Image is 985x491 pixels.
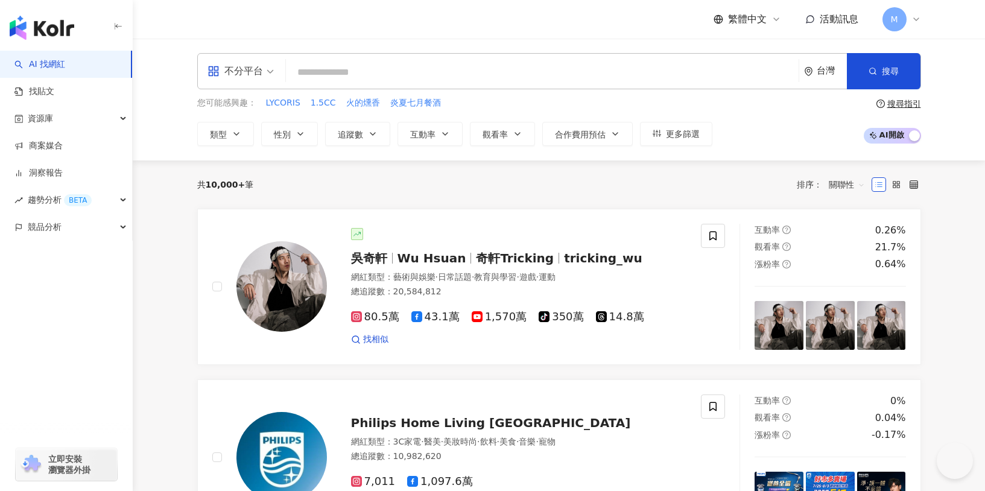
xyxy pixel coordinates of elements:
[351,311,399,323] span: 80.5萬
[536,272,539,282] span: ·
[480,437,497,446] span: 飲料
[441,437,443,446] span: ·
[351,251,387,265] span: 吳奇軒
[197,122,254,146] button: 類型
[351,436,687,448] div: 網紅類型 ：
[782,431,791,439] span: question-circle
[782,413,791,422] span: question-circle
[397,251,466,265] span: Wu Hsuan
[265,97,301,110] button: LYCORIS
[564,251,642,265] span: tricking_wu
[338,130,363,139] span: 追蹤數
[390,97,441,109] span: 炎夏七月餐酒
[477,437,480,446] span: ·
[393,437,422,446] span: 3C家電
[424,437,441,446] span: 醫美
[755,396,780,405] span: 互動率
[887,99,921,109] div: 搜尋指引
[539,272,556,282] span: 運動
[210,130,227,139] span: 類型
[755,259,780,269] span: 漲粉率
[875,411,906,425] div: 0.04%
[536,437,538,446] span: ·
[438,272,472,282] span: 日常話題
[443,437,477,446] span: 美妝時尚
[804,67,813,76] span: environment
[411,311,460,323] span: 43.1萬
[470,122,535,146] button: 觀看率
[876,100,885,108] span: question-circle
[875,258,906,271] div: 0.64%
[346,97,381,110] button: 火的燻香
[206,180,245,189] span: 10,000+
[483,130,508,139] span: 觀看率
[937,443,973,479] iframe: Help Scout Beacon - Open
[847,53,920,89] button: 搜尋
[310,97,337,110] button: 1.5CC
[782,396,791,405] span: question-circle
[325,122,390,146] button: 追蹤數
[351,416,631,430] span: Philips Home Living [GEOGRAPHIC_DATA]
[497,437,499,446] span: ·
[236,241,327,332] img: KOL Avatar
[266,97,300,109] span: LYCORIS
[10,16,74,40] img: logo
[890,394,905,408] div: 0%
[472,272,474,282] span: ·
[397,122,463,146] button: 互動率
[48,454,90,475] span: 立即安裝 瀏覽器外掛
[857,301,906,350] img: post-image
[516,272,519,282] span: ·
[363,334,388,346] span: 找相似
[666,129,700,139] span: 更多篩選
[596,311,644,323] span: 14.8萬
[542,122,633,146] button: 合作費用預估
[351,451,687,463] div: 總追蹤數 ： 10,982,620
[519,437,536,446] span: 音樂
[476,251,554,265] span: 奇軒Tricking
[14,196,23,204] span: rise
[519,272,536,282] span: 遊戲
[14,140,63,152] a: 商案媒合
[393,272,435,282] span: 藝術與娛樂
[274,130,291,139] span: 性別
[782,260,791,268] span: question-circle
[261,122,318,146] button: 性別
[539,311,583,323] span: 350萬
[872,428,906,442] div: -0.17%
[499,437,516,446] span: 美食
[755,413,780,422] span: 觀看率
[64,194,92,206] div: BETA
[890,13,898,26] span: M
[539,437,556,446] span: 寵物
[28,105,53,132] span: 資源庫
[755,430,780,440] span: 漲粉率
[14,86,54,98] a: 找貼文
[820,13,858,25] span: 活動訊息
[197,180,254,189] div: 共 筆
[351,271,687,284] div: 網紅類型 ：
[14,167,63,179] a: 洞察報告
[817,66,847,76] div: 台灣
[19,455,43,474] img: chrome extension
[782,242,791,251] span: question-circle
[474,272,516,282] span: 教育與學習
[435,272,438,282] span: ·
[28,186,92,214] span: 趨勢分析
[407,475,473,488] span: 1,097.6萬
[16,448,117,481] a: chrome extension立即安裝 瀏覽器外掛
[197,209,921,365] a: KOL Avatar吳奇軒Wu Hsuan奇軒Trickingtricking_wu網紅類型：藝術與娛樂·日常話題·教育與學習·遊戲·運動總追蹤數：20,584,81280.5萬43.1萬1,5...
[882,66,899,76] span: 搜尋
[421,437,423,446] span: ·
[875,224,906,237] div: 0.26%
[197,97,256,109] span: 您可能感興趣：
[728,13,767,26] span: 繁體中文
[14,59,65,71] a: searchAI 找網紅
[351,286,687,298] div: 總追蹤數 ： 20,584,812
[351,475,396,488] span: 7,011
[806,301,855,350] img: post-image
[755,225,780,235] span: 互動率
[875,241,906,254] div: 21.7%
[640,122,712,146] button: 更多篩選
[311,97,336,109] span: 1.5CC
